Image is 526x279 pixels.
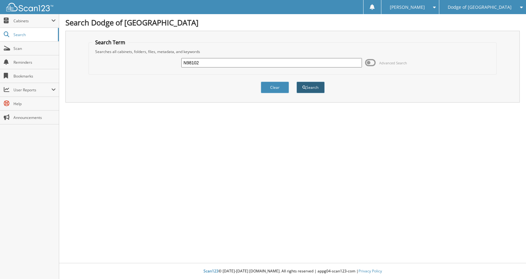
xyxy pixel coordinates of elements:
h1: Search Dodge of [GEOGRAPHIC_DATA] [65,17,520,28]
button: Search [297,82,325,93]
span: Help [13,101,56,106]
button: Clear [261,82,289,93]
div: Searches all cabinets, folders, files, metadata, and keywords [92,49,493,54]
span: Advanced Search [379,61,407,65]
span: User Reports [13,87,51,93]
span: [PERSON_NAME] [390,5,425,9]
a: Privacy Policy [358,268,382,274]
span: Scan123 [204,268,219,274]
span: Dodge of [GEOGRAPHIC_DATA] [448,5,512,9]
span: Announcements [13,115,56,120]
iframe: Chat Widget [495,249,526,279]
img: scan123-logo-white.svg [6,3,53,11]
span: Scan [13,46,56,51]
legend: Search Term [92,39,128,46]
span: Bookmarks [13,73,56,79]
div: © [DATE]-[DATE] [DOMAIN_NAME]. All rights reserved | appg04-scan123-com | [59,264,526,279]
span: Reminders [13,60,56,65]
span: Search [13,32,55,37]
span: Cabinets [13,18,51,24]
